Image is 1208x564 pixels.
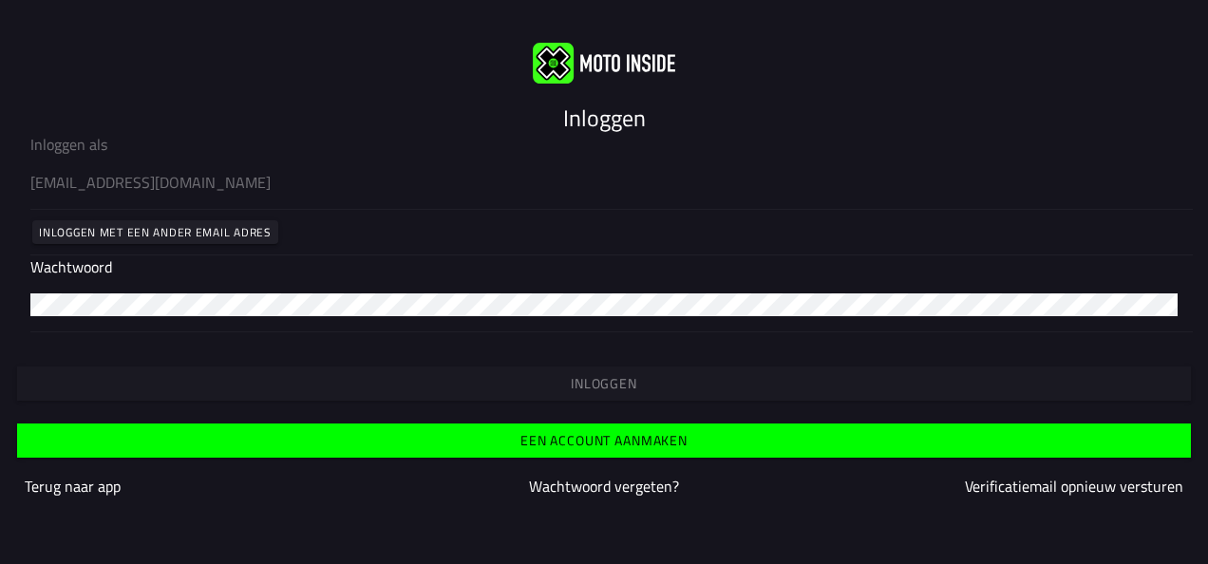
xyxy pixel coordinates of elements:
ion-input: Inloggen als [30,133,1178,209]
a: Terug naar app [25,475,121,498]
ion-button: Een account aanmaken [17,423,1191,458]
a: Wachtwoord vergeten? [529,475,679,498]
ion-input: Wachtwoord [30,255,1178,331]
a: Verificatiemail opnieuw versturen [965,475,1183,498]
ion-button: Inloggen met een ander email adres [32,220,278,244]
ion-text: Inloggen [563,101,646,135]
